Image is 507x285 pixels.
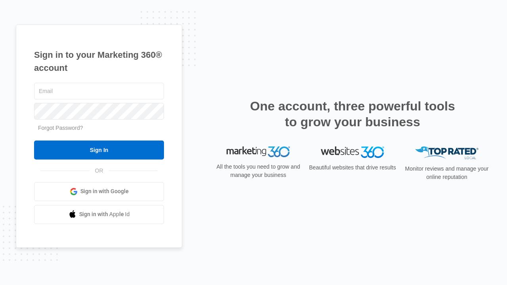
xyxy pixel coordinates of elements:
[90,167,109,175] span: OR
[34,182,164,201] a: Sign in with Google
[321,146,384,158] img: Websites 360
[34,83,164,99] input: Email
[34,205,164,224] a: Sign in with Apple Id
[34,48,164,74] h1: Sign in to your Marketing 360® account
[34,141,164,160] input: Sign In
[214,163,303,179] p: All the tools you need to grow and manage your business
[227,146,290,158] img: Marketing 360
[80,187,129,196] span: Sign in with Google
[248,98,457,130] h2: One account, three powerful tools to grow your business
[38,125,83,131] a: Forgot Password?
[308,163,397,172] p: Beautiful websites that drive results
[79,210,130,218] span: Sign in with Apple Id
[415,146,478,160] img: Top Rated Local
[402,165,491,181] p: Monitor reviews and manage your online reputation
